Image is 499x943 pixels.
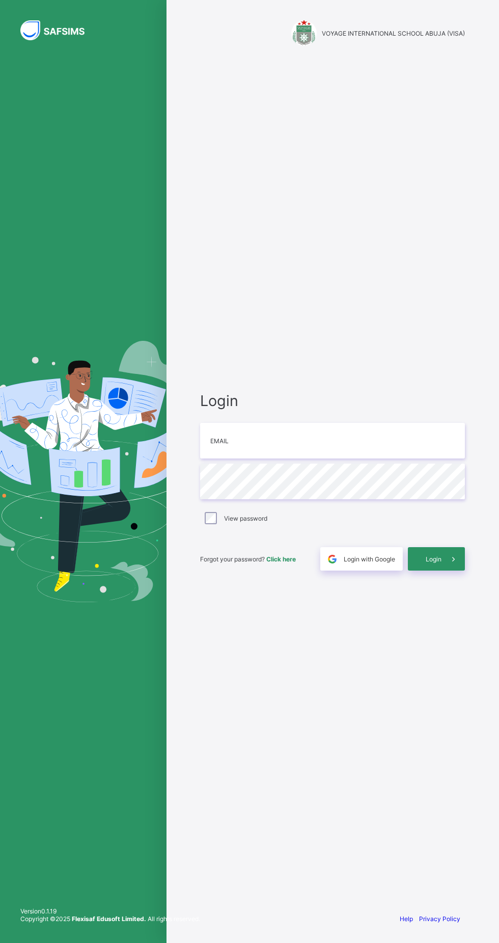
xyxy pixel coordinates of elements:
[400,915,413,923] a: Help
[224,515,267,522] label: View password
[322,30,465,37] span: VOYAGE INTERNATIONAL SCHOOL ABUJA (VISA)
[426,555,441,563] span: Login
[344,555,395,563] span: Login with Google
[266,555,296,563] a: Click here
[326,553,338,565] img: google.396cfc9801f0270233282035f929180a.svg
[200,392,465,410] span: Login
[20,915,200,923] span: Copyright © 2025 All rights reserved.
[20,20,97,40] img: SAFSIMS Logo
[419,915,460,923] a: Privacy Policy
[200,555,296,563] span: Forgot your password?
[20,907,200,915] span: Version 0.1.19
[72,915,146,923] strong: Flexisaf Edusoft Limited.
